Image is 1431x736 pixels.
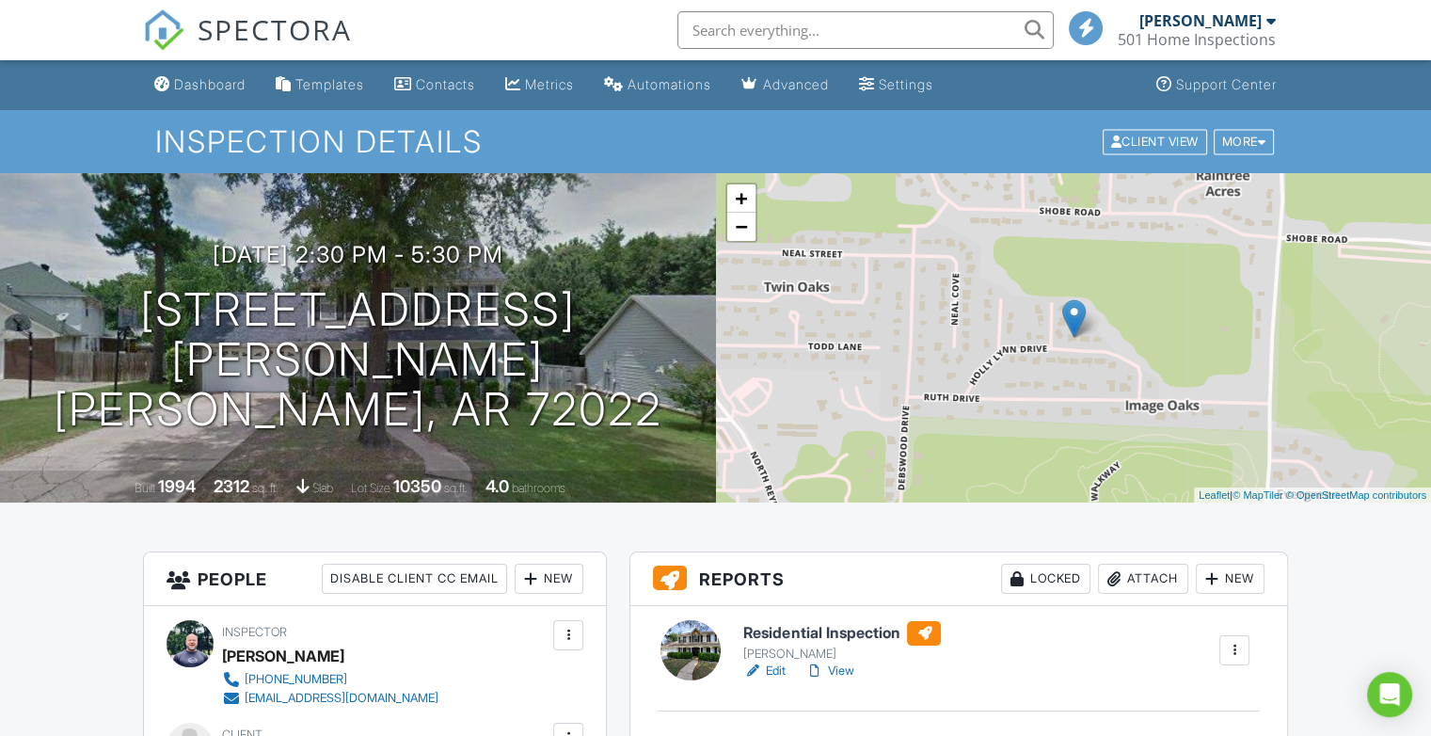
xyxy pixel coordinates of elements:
h3: People [144,552,606,606]
a: [EMAIL_ADDRESS][DOMAIN_NAME] [222,689,438,708]
div: New [515,564,583,594]
h6: Residential Inspection [743,621,941,646]
div: New [1196,564,1264,594]
div: Dashboard [174,76,246,92]
span: SPECTORA [198,9,352,49]
h3: Reports [630,552,1287,606]
span: sq.ft. [444,481,468,495]
div: Contacts [416,76,475,92]
a: [PHONE_NUMBER] [222,670,438,689]
input: Search everything... [677,11,1054,49]
a: Leaflet [1199,489,1230,501]
a: Templates [268,68,372,103]
span: Inspector [222,625,287,639]
div: More [1214,129,1275,154]
div: 4.0 [485,476,509,496]
div: [PERSON_NAME] [1139,11,1262,30]
a: Contacts [387,68,483,103]
a: Client View [1101,134,1212,148]
div: [EMAIL_ADDRESS][DOMAIN_NAME] [245,691,438,706]
div: Metrics [525,76,574,92]
a: SPECTORA [143,25,352,65]
div: 2312 [214,476,249,496]
div: Locked [1001,564,1090,594]
div: [PERSON_NAME] [222,642,344,670]
a: © OpenStreetMap contributors [1286,489,1426,501]
div: | [1194,488,1431,504]
a: Dashboard [147,68,253,103]
div: Support Center [1176,76,1277,92]
a: Metrics [498,68,581,103]
a: Zoom out [727,213,755,241]
span: Built [135,481,155,495]
div: Templates [295,76,364,92]
a: Edit [743,662,786,680]
span: slab [312,481,333,495]
div: Open Intercom Messenger [1367,672,1412,717]
div: Automations [628,76,711,92]
span: sq. ft. [252,481,278,495]
a: © MapTiler [1232,489,1283,501]
div: Settings [879,76,933,92]
a: Settings [851,68,941,103]
span: Lot Size [351,481,390,495]
h1: Inspection Details [155,125,1276,158]
a: View [804,662,853,680]
div: [PERSON_NAME] [743,647,941,662]
div: Attach [1098,564,1188,594]
a: Support Center [1149,68,1284,103]
h1: [STREET_ADDRESS][PERSON_NAME] [PERSON_NAME], AR 72022 [30,285,686,434]
div: Client View [1103,129,1207,154]
div: 10350 [393,476,441,496]
span: bathrooms [512,481,565,495]
h3: [DATE] 2:30 pm - 5:30 pm [213,242,503,267]
a: Advanced [734,68,836,103]
a: Automations (Basic) [596,68,719,103]
a: Zoom in [727,184,755,213]
a: Residential Inspection [PERSON_NAME] [743,621,941,663]
div: 1994 [158,476,196,496]
div: 501 Home Inspections [1118,30,1276,49]
div: [PHONE_NUMBER] [245,672,347,687]
div: Advanced [763,76,829,92]
div: Disable Client CC Email [322,564,507,594]
img: The Best Home Inspection Software - Spectora [143,9,184,51]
